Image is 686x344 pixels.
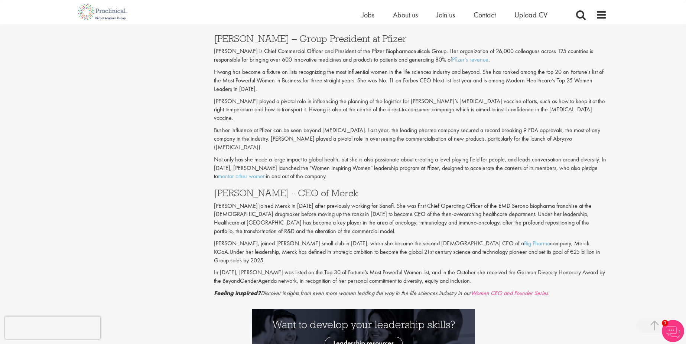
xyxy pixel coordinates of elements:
a: Want to develop your leadership skills? [252,328,475,335]
span: [PERSON_NAME] played a pivotal role in influencing the planning of the logistics for [PERSON_NAME... [214,97,605,122]
a: Pfizer’s revenue [452,56,488,63]
a: Jobs [362,10,374,20]
h3: [PERSON_NAME] - CEO of Merck [214,188,607,198]
a: Big Pharma [524,239,550,247]
span: [PERSON_NAME] is Chief Commercial Officer and President of the Pfizer Biopharmaceuticals Group. H... [214,47,593,63]
a: Join us [436,10,455,20]
img: Chatbot [662,320,684,342]
span: [PERSON_NAME], joined [PERSON_NAME] small club in [DATE], when she became the second [DEMOGRAPHIC... [214,239,589,256]
a: Women CEO and Founder Series [471,289,548,297]
iframe: reCAPTCHA [5,317,100,339]
a: Upload CV [514,10,547,20]
span: 1 [662,320,668,326]
span: [PERSON_NAME] joined Merck in [DATE] after previously working for Sanofi. She was first Chief Ope... [214,202,592,235]
p: Hwang has become a fixture on lists recognizing the most influential women in the life sciences i... [214,68,607,94]
span: Under her leadership, Merck has defined its strategic ambition to become the global 21st century ... [214,248,600,264]
h3: [PERSON_NAME] – Group President at Pfizer [214,34,607,43]
i: Discover insights from even more women leading the way in the life sciences industry in our . [214,289,550,297]
span: Not only has she made a large impact to global health, but she is also passionate about creating ... [214,155,606,180]
b: Feeling inspired? [214,289,261,297]
p: But her influence at Pfizer can be seen beyond [MEDICAL_DATA]. Last year, the leading pharma comp... [214,126,607,152]
p: In [DATE], [PERSON_NAME] was listed on the Top 30 of Fortune’s Most Powerful Women list, and in t... [214,268,607,285]
a: mentor other women [218,172,266,180]
a: Contact [474,10,496,20]
a: About us [393,10,418,20]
